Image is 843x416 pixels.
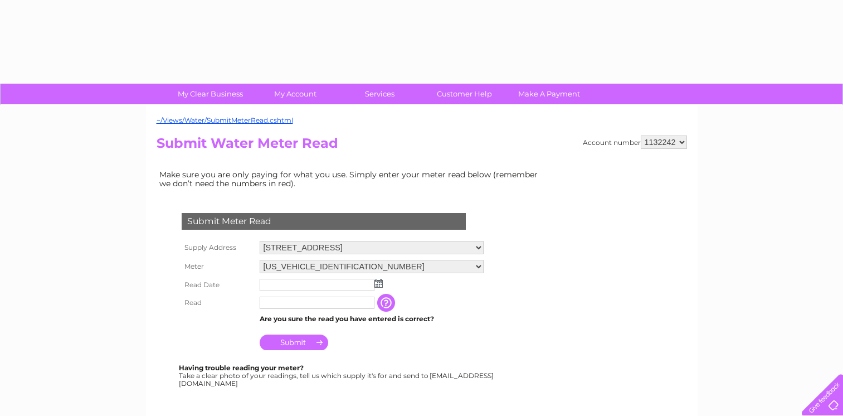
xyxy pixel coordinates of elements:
th: Meter [179,257,257,276]
a: My Account [249,84,341,104]
a: Make A Payment [503,84,595,104]
b: Having trouble reading your meter? [179,364,304,372]
div: Take a clear photo of your readings, tell us which supply it's for and send to [EMAIL_ADDRESS][DO... [179,364,495,387]
a: My Clear Business [164,84,256,104]
a: Services [334,84,426,104]
th: Read [179,294,257,312]
div: Account number [583,136,687,149]
input: Information [377,294,397,312]
th: Read Date [179,276,257,294]
td: Make sure you are only paying for what you use. Simply enter your meter read below (remember we d... [157,167,547,191]
th: Supply Address [179,238,257,257]
div: Submit Meter Read [182,213,466,230]
input: Submit [260,335,328,350]
a: ~/Views/Water/SubmitMeterRead.cshtml [157,116,293,124]
img: ... [374,279,383,288]
a: Customer Help [418,84,510,104]
h2: Submit Water Meter Read [157,136,687,157]
td: Are you sure the read you have entered is correct? [257,312,486,326]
